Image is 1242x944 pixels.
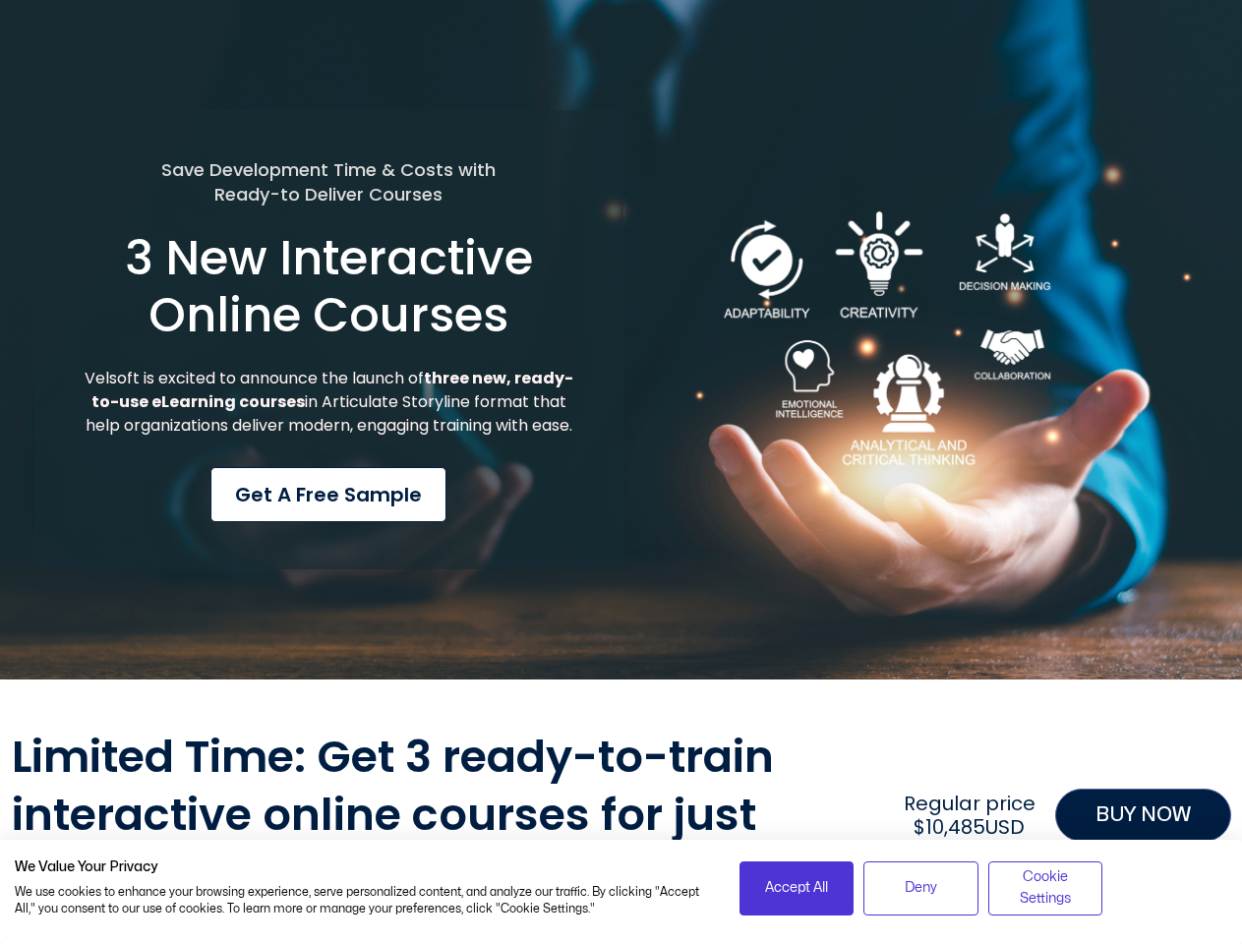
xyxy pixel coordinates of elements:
h2: Limited Time: Get 3 ready-to-train interactive online courses for just $3,300USD [12,729,885,902]
strong: three new, ready-to-use eLearning courses [91,367,573,413]
button: Deny all cookies [863,861,978,915]
span: Accept All [765,877,828,899]
button: Accept all cookies [739,861,855,915]
span: Get a Free Sample [235,480,422,509]
span: BUY NOW [1095,799,1191,831]
span: Cookie Settings [1001,866,1091,911]
h1: 3 New Interactive Online Courses [82,230,576,343]
a: BUY NOW [1055,789,1231,842]
p: We use cookies to enhance your browsing experience, serve personalized content, and analyze our t... [15,884,710,917]
button: Adjust cookie preferences [988,861,1103,915]
a: Get a Free Sample [210,467,446,522]
h2: Regular price $10,485USD [894,792,1044,839]
h5: Save Development Time & Costs with Ready-to Deliver Courses [82,157,576,206]
span: Deny [905,877,937,899]
h2: We Value Your Privacy [15,858,710,876]
p: Velsoft is excited to announce the launch of in Articulate Storyline format that help organizatio... [82,367,576,438]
